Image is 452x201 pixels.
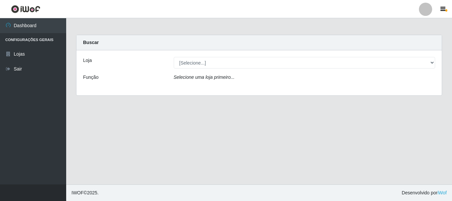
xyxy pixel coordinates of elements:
label: Loja [83,57,92,64]
span: © 2025 . [71,189,99,196]
a: iWof [437,190,447,195]
strong: Buscar [83,40,99,45]
i: Selecione uma loja primeiro... [174,75,235,80]
img: CoreUI Logo [11,5,40,13]
span: Desenvolvido por [402,189,447,196]
span: IWOF [71,190,84,195]
label: Função [83,74,99,81]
